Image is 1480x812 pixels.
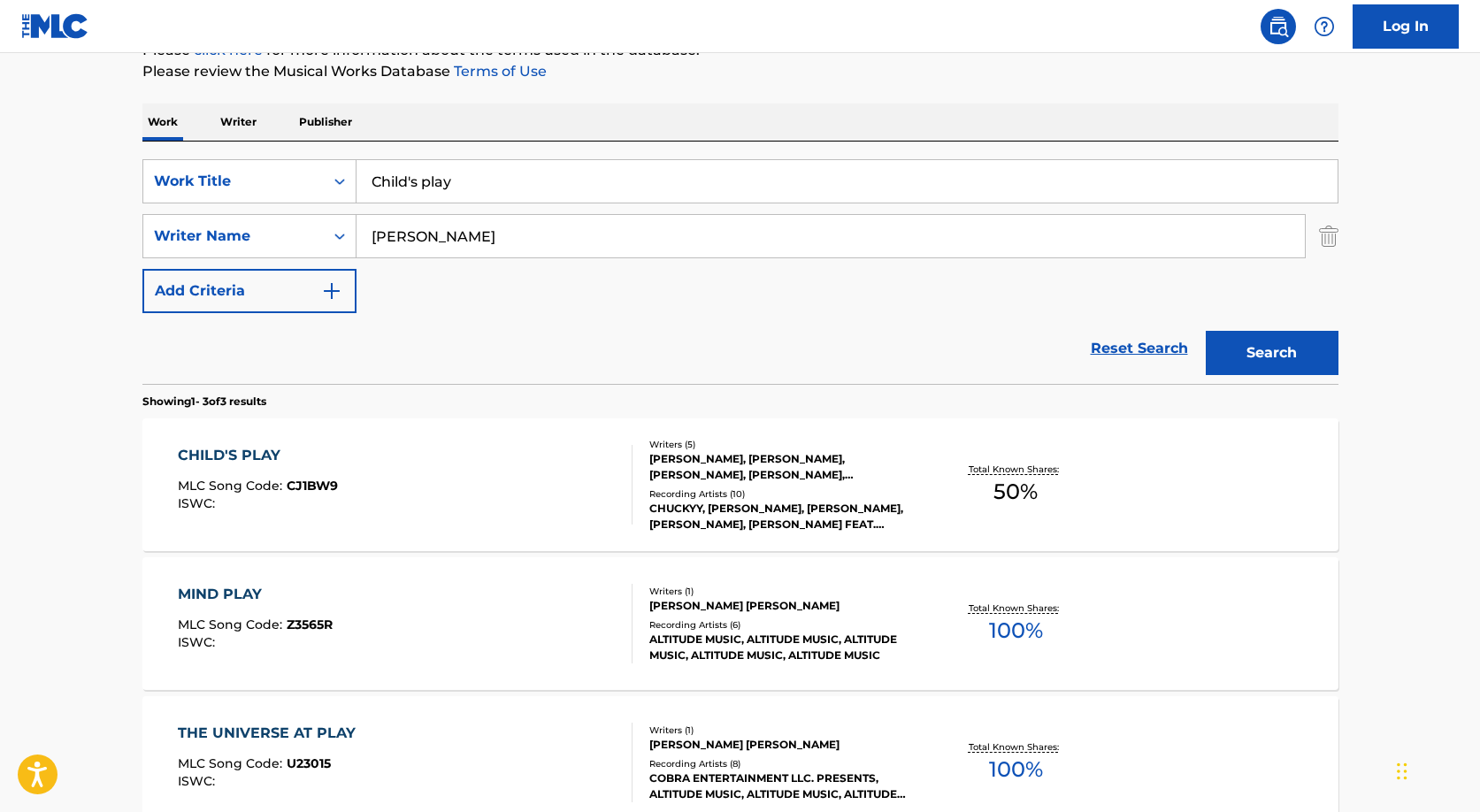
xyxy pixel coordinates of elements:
p: Total Known Shares: [969,601,1063,615]
span: 100 % [989,754,1043,785]
p: Showing 1 - 3 of 3 results [142,394,266,410]
div: Writers ( 5 ) [649,438,916,451]
img: help [1314,16,1335,37]
p: Total Known Shares: [969,463,1063,476]
span: Z3565R [287,617,333,632]
span: U23015 [287,755,331,771]
p: Publisher [294,103,357,141]
img: 9d2ae6d4665cec9f34b9.svg [321,280,342,302]
p: Total Known Shares: [969,740,1063,754]
p: Work [142,103,183,141]
a: MIND PLAYMLC Song Code:Z3565RISWC:Writers (1)[PERSON_NAME] [PERSON_NAME]Recording Artists (6)ALTI... [142,557,1338,690]
span: ISWC : [178,773,219,789]
div: Writer Name [154,226,313,247]
div: ALTITUDE MUSIC, ALTITUDE MUSIC, ALTITUDE MUSIC, ALTITUDE MUSIC, ALTITUDE MUSIC [649,632,916,663]
button: Add Criteria [142,269,357,313]
a: Log In [1353,4,1459,49]
div: MIND PLAY [178,584,333,605]
a: Reset Search [1082,329,1197,368]
a: CHILD'S PLAYMLC Song Code:CJ1BW9ISWC:Writers (5)[PERSON_NAME], [PERSON_NAME], [PERSON_NAME], [PER... [142,418,1338,551]
form: Search Form [142,159,1338,384]
span: MLC Song Code : [178,617,287,632]
div: Drag [1397,745,1407,798]
img: search [1268,16,1289,37]
span: ISWC : [178,634,219,650]
a: Terms of Use [450,63,547,80]
iframe: Chat Widget [1392,727,1480,812]
div: CHILD'S PLAY [178,445,338,466]
button: Search [1206,331,1338,375]
div: [PERSON_NAME] [PERSON_NAME] [649,598,916,614]
span: MLC Song Code : [178,478,287,494]
a: Public Search [1261,9,1296,44]
div: Recording Artists ( 8 ) [649,757,916,770]
div: Recording Artists ( 10 ) [649,487,916,501]
img: MLC Logo [21,13,89,39]
div: Help [1307,9,1342,44]
div: Writers ( 1 ) [649,724,916,737]
span: CJ1BW9 [287,478,338,494]
p: Writer [215,103,262,141]
span: 50 % [993,476,1038,508]
p: Please review the Musical Works Database [142,61,1338,82]
div: Work Title [154,171,313,192]
div: [PERSON_NAME], [PERSON_NAME], [PERSON_NAME], [PERSON_NAME], [PERSON_NAME] [649,451,916,483]
span: MLC Song Code : [178,755,287,771]
span: 100 % [989,615,1043,647]
img: Delete Criterion [1319,214,1338,258]
div: CHUCKYY, [PERSON_NAME], [PERSON_NAME],[PERSON_NAME], [PERSON_NAME] FEAT. [PERSON_NAME] FEAT [PERS... [649,501,916,532]
div: THE UNIVERSE AT PLAY [178,723,364,744]
span: ISWC : [178,495,219,511]
div: COBRA ENTERTAINMENT LLC. PRESENTS, ALTITUDE MUSIC, ALTITUDE MUSIC, ALTITUDE MUSIC, ALTITUDE MUSIC [649,770,916,802]
div: Writers ( 1 ) [649,585,916,598]
div: Recording Artists ( 6 ) [649,618,916,632]
div: [PERSON_NAME] [PERSON_NAME] [649,737,916,753]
